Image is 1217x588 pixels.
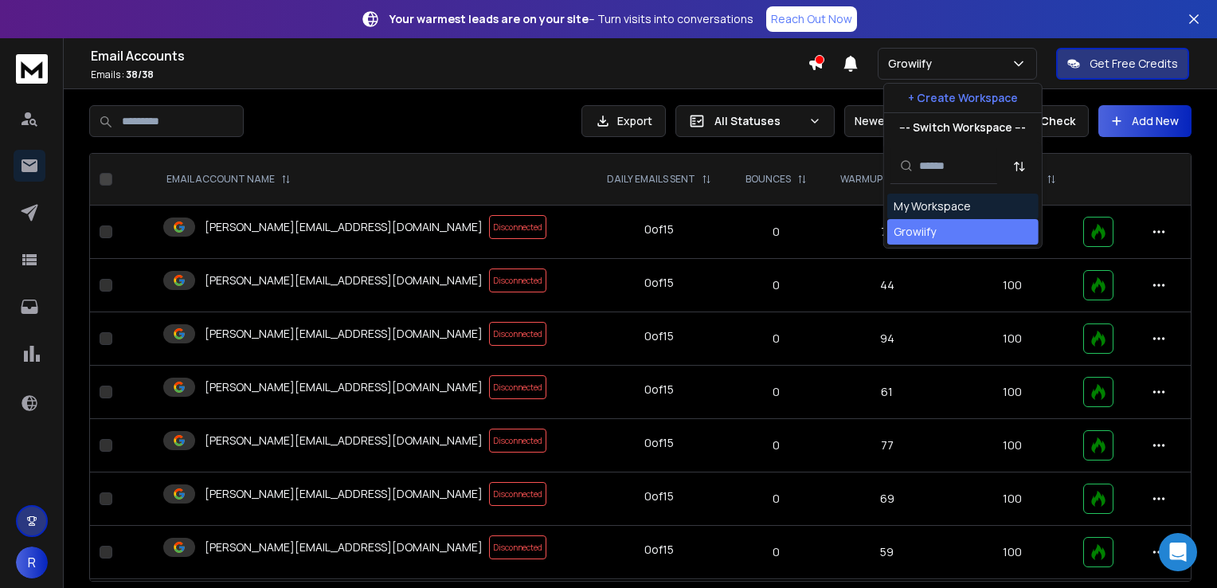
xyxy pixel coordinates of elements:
[16,54,48,84] img: logo
[951,366,1074,419] td: 100
[16,547,48,578] button: R
[738,544,813,560] p: 0
[91,69,808,81] p: Emails :
[738,437,813,453] p: 0
[489,482,546,506] span: Disconnected
[489,215,546,239] span: Disconnected
[581,105,666,137] button: Export
[205,326,483,342] p: [PERSON_NAME][EMAIL_ADDRESS][DOMAIN_NAME]
[489,375,546,399] span: Disconnected
[823,419,951,472] td: 77
[607,173,695,186] p: DAILY EMAILS SENT
[823,366,951,419] td: 61
[745,173,791,186] p: BOUNCES
[1056,48,1189,80] button: Get Free Credits
[823,526,951,579] td: 59
[489,429,546,453] span: Disconnected
[899,120,1026,135] p: --- Switch Workspace ---
[205,379,483,395] p: [PERSON_NAME][EMAIL_ADDRESS][DOMAIN_NAME]
[644,221,674,237] div: 0 of 15
[823,312,951,366] td: 94
[951,259,1074,312] td: 100
[1090,56,1178,72] p: Get Free Credits
[489,322,546,346] span: Disconnected
[714,113,802,129] p: All Statuses
[738,277,813,293] p: 0
[644,542,674,558] div: 0 of 15
[840,173,918,186] p: WARMUP EMAILS
[644,275,674,291] div: 0 of 15
[738,384,813,400] p: 0
[644,435,674,451] div: 0 of 15
[126,68,154,81] span: 38 / 38
[951,526,1074,579] td: 100
[951,419,1074,472] td: 100
[844,105,948,137] button: Newest
[644,488,674,504] div: 0 of 15
[888,56,938,72] p: Growiify
[738,331,813,347] p: 0
[389,11,589,26] strong: Your warmest leads are on your site
[884,84,1042,112] button: + Create Workspace
[738,491,813,507] p: 0
[205,486,483,502] p: [PERSON_NAME][EMAIL_ADDRESS][DOMAIN_NAME]
[894,224,936,240] div: Growiify
[1098,105,1192,137] button: Add New
[489,269,546,292] span: Disconnected
[1159,533,1197,571] div: Open Intercom Messenger
[489,535,546,559] span: Disconnected
[771,11,852,27] p: Reach Out Now
[823,259,951,312] td: 44
[205,433,483,449] p: [PERSON_NAME][EMAIL_ADDRESS][DOMAIN_NAME]
[908,90,1018,106] p: + Create Workspace
[738,224,813,240] p: 0
[205,272,483,288] p: [PERSON_NAME][EMAIL_ADDRESS][DOMAIN_NAME]
[1004,151,1035,182] button: Sort by Sort A-Z
[205,539,483,555] p: [PERSON_NAME][EMAIL_ADDRESS][DOMAIN_NAME]
[951,472,1074,526] td: 100
[205,219,483,235] p: [PERSON_NAME][EMAIL_ADDRESS][DOMAIN_NAME]
[823,206,951,259] td: 74
[644,328,674,344] div: 0 of 15
[644,382,674,398] div: 0 of 15
[166,173,291,186] div: EMAIL ACCOUNT NAME
[951,312,1074,366] td: 100
[894,198,971,214] div: My Workspace
[91,46,808,65] h1: Email Accounts
[766,6,857,32] a: Reach Out Now
[389,11,753,27] p: – Turn visits into conversations
[823,472,951,526] td: 69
